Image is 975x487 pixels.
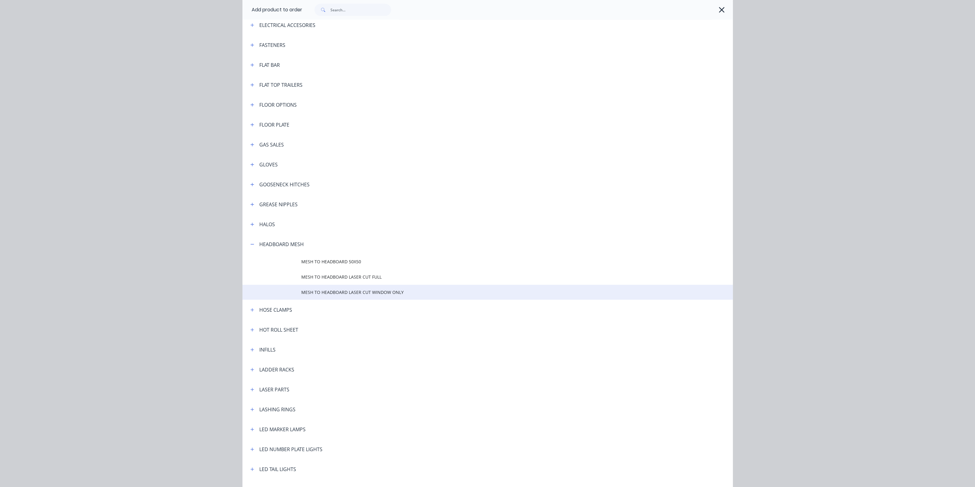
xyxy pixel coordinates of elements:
[259,466,296,473] div: LED TAIL LIGHTS
[259,221,275,228] div: HALOS
[259,446,322,453] div: LED NUMBER PLATE LIGHTS
[259,426,306,433] div: LED MARKER LAMPS
[259,366,294,373] div: LADDER RACKS
[259,81,303,89] div: FLAT TOP TRAILERS
[330,4,391,16] input: Search...
[259,241,304,248] div: HEADBOARD MESH
[259,61,280,69] div: FLAT BAR
[259,161,278,168] div: GLOVES
[259,406,295,413] div: LASHING RINGS
[259,326,298,333] div: HOT ROLL SHEET
[259,201,298,208] div: GREASE NIPPLES
[259,346,276,353] div: INFILLS
[259,386,289,393] div: LASER PARTS
[259,121,289,128] div: FLOOR PLATE
[301,289,646,295] span: MESH TO HEADBOARD LASER CUT WINDOW ONLY
[259,181,310,188] div: GOOSENECK HITCHES
[259,101,297,108] div: FLOOR OPTIONS
[301,274,646,280] span: MESH TO HEADBOARD LASER CUT FULL
[259,306,292,314] div: HOSE CLAMPS
[259,21,315,29] div: ELECTRICAL ACCESORIES
[259,41,285,49] div: FASTENERS
[259,141,284,148] div: GAS SALES
[301,258,646,265] span: MESH TO HEADBOARD 50X50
